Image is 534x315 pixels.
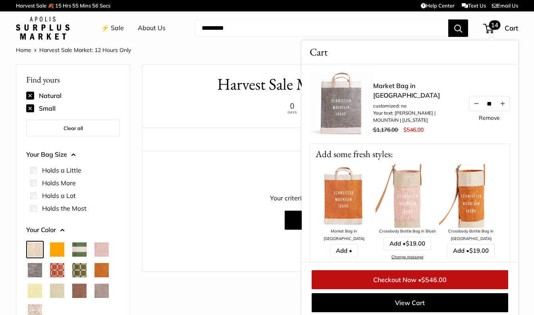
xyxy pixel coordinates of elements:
div: Market Bag in [GEOGRAPHIC_DATA] [312,228,376,242]
button: Your Color [26,224,120,236]
a: Change message [455,261,487,267]
p: Add some fresh styles: [310,144,510,164]
a: Add •$19.00 [384,237,431,250]
span: 55 [72,2,79,9]
a: Remove [479,115,500,121]
span: 15 [55,2,62,9]
button: Cognac [94,263,109,277]
button: Natural [28,242,42,257]
button: Mustang [72,284,87,298]
a: About Us [138,22,166,34]
a: Email Us [492,2,518,9]
button: Chenille Window Sage [72,263,87,277]
button: Increase quantity by 1 [496,96,509,111]
img: 12 hours only. Ends at 8pm [281,101,380,116]
span: $1,176.00 [373,126,398,133]
span: Hrs [63,2,71,9]
button: Chenille Window Brick [50,263,64,277]
a: Change message [328,261,360,267]
button: Court Green [72,242,87,257]
h1: Harvest Sale Market: 12 Hours Only [154,73,506,96]
a: Market Bag in [GEOGRAPHIC_DATA] [373,81,461,100]
a: Checkout Now •$546.00 [312,270,508,289]
p: Find yours [26,72,120,87]
a: View Cart [312,293,508,312]
div: Crossbody Bottle Bag in [GEOGRAPHIC_DATA] [439,228,503,242]
span: Cart [505,24,518,32]
input: Quantity [483,100,496,107]
li: customized: no [373,102,461,109]
button: Orange [50,242,64,257]
img: description_Make it yours with personalized text [310,72,373,136]
span: $546.00 [403,126,424,133]
label: Holds the Most [42,204,87,213]
button: Clear all [26,120,120,136]
button: Your Bag Size [26,149,120,161]
a: Add •$19.00 [447,244,495,257]
div: Small [26,102,120,115]
button: Daisy [28,284,42,298]
button: Taupe [94,284,109,298]
a: Help Center [421,2,455,9]
span: Harvest Sale Market: 12 Hours Only [39,46,131,54]
span: 14 [489,20,501,30]
label: Holds a Little [42,165,81,175]
button: Decrease quantity by 1 [470,96,483,111]
span: $19.00 [406,240,425,247]
a: Change message [391,254,423,259]
div: Crossbody Bottle Bag in Blush [376,228,439,235]
span: Secs [100,2,110,9]
a: 14 Cart [484,22,518,35]
button: Search [448,19,468,37]
span: $19.00 [469,247,489,254]
li: Your text: [PERSON_NAME] | MOUNTAIN | [US_STATE] [373,109,461,124]
a: Text Us [462,2,486,9]
a: Home [16,46,31,54]
label: Holds a Lot [42,191,76,200]
button: Clear all [285,211,376,230]
span: 56 [92,2,98,9]
a: ⚡️ Sale [101,22,124,34]
a: Add • [330,244,358,257]
div: Natural [26,89,120,102]
label: Holds More [42,178,76,188]
span: Mins [80,2,91,9]
button: Chambray [28,263,42,277]
nav: Breadcrumb [16,45,131,55]
p: Your criteria did not match any products. [143,192,518,204]
button: Blush [94,242,109,257]
button: Mint Sorbet [50,284,64,298]
span: Cart [310,44,328,60]
span: $546.00 [421,276,447,284]
input: Search... [195,19,448,37]
img: Apolis: Surplus Market [16,17,69,40]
